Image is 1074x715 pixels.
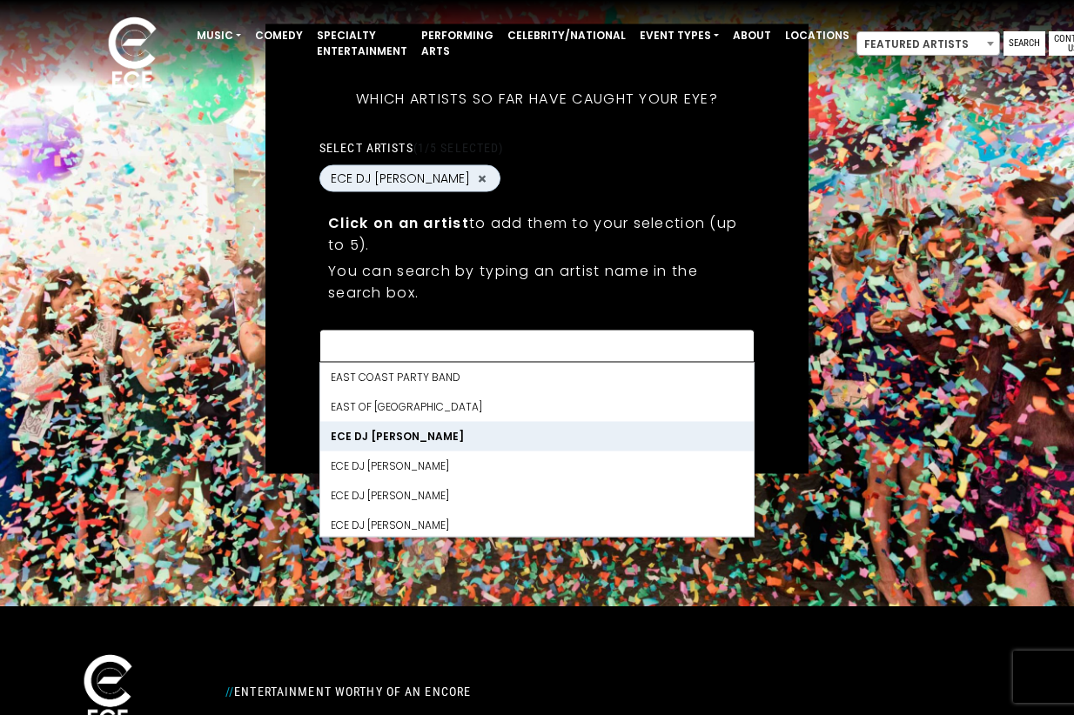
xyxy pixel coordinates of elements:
[320,363,754,392] li: East Coast Party Band
[328,212,746,256] p: to add them to your selection (up to 5).
[331,341,743,357] textarea: Search
[328,260,746,304] p: You can search by typing an artist name in the search box.
[320,392,754,422] li: East of [GEOGRAPHIC_DATA]
[320,481,754,511] li: ECE DJ [PERSON_NAME]
[633,21,726,50] a: Event Types
[413,141,504,155] span: (1/5 selected)
[857,32,999,57] span: Featured Artists
[778,21,856,50] a: Locations
[248,21,310,50] a: Comedy
[1004,31,1045,56] a: Search
[89,12,176,97] img: ece_new_logo_whitev2-1.png
[856,31,1000,56] span: Featured Artists
[215,678,698,705] div: Entertainment Worthy of an Encore
[475,170,489,186] button: Remove ECE DJ BEN FELTON
[310,21,414,66] a: Specialty Entertainment
[320,451,754,481] li: ECE DJ [PERSON_NAME]
[320,511,754,540] li: ECE DJ [PERSON_NAME]
[500,21,633,50] a: Celebrity/National
[190,21,248,50] a: Music
[414,21,500,66] a: Performing Arts
[320,422,754,451] li: ECE DJ [PERSON_NAME]
[319,140,503,156] label: Select artists
[328,213,469,233] strong: Click on an artist
[225,685,234,698] span: //
[331,170,470,188] span: ECE DJ [PERSON_NAME]
[726,21,778,50] a: About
